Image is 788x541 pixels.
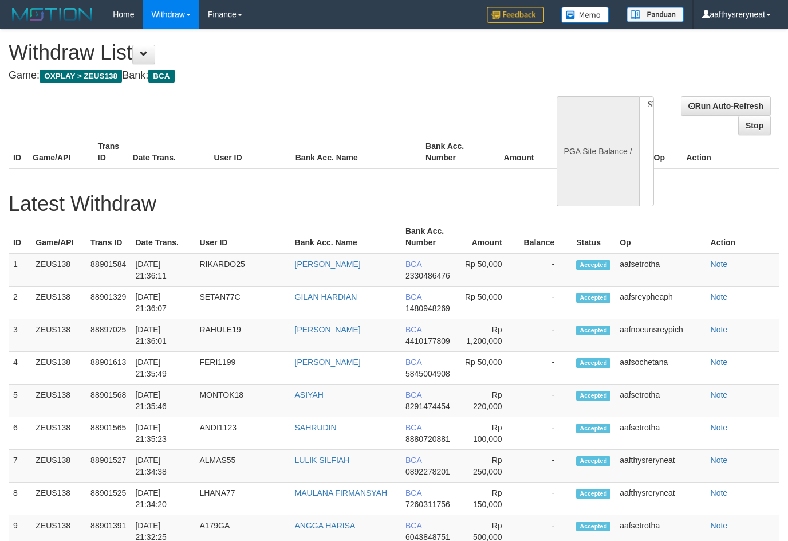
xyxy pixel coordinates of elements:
span: BCA [405,423,421,432]
td: 4 [9,352,31,385]
td: [DATE] 21:35:49 [131,352,195,385]
a: LULIK SILFIAH [295,456,350,465]
td: 88901568 [86,385,131,417]
a: Stop [738,116,771,135]
a: Note [711,456,728,465]
a: Note [711,325,728,334]
td: [DATE] 21:36:11 [131,253,195,287]
th: Amount [458,221,519,253]
td: ZEUS138 [31,417,86,450]
th: Op [649,136,682,168]
img: panduan.png [627,7,684,22]
th: Bank Acc. Name [290,221,401,253]
td: - [519,385,572,417]
td: Rp 220,000 [458,385,519,417]
a: Run Auto-Refresh [681,96,771,116]
a: Note [711,488,728,497]
td: aafnoeunsreypich [615,319,706,352]
td: [DATE] 21:35:46 [131,385,195,417]
td: ZEUS138 [31,287,86,319]
td: 88901527 [86,450,131,483]
td: [DATE] 21:35:23 [131,417,195,450]
span: 0892278201 [405,467,450,476]
span: BCA [148,70,174,83]
td: ZEUS138 [31,319,86,352]
th: Action [681,136,779,168]
th: Date Trans. [128,136,209,168]
a: [PERSON_NAME] [295,325,361,334]
td: - [519,352,572,385]
span: 7260311756 [405,500,450,509]
td: RIKARDO25 [195,253,290,287]
td: 1 [9,253,31,287]
a: [PERSON_NAME] [295,358,361,367]
span: BCA [405,325,421,334]
td: Rp 1,200,000 [458,319,519,352]
a: Note [711,292,728,301]
td: ZEUS138 [31,483,86,515]
td: aafsetrotha [615,417,706,450]
a: ASIYAH [295,390,324,399]
a: SAHRUDIN [295,423,337,432]
td: ZEUS138 [31,450,86,483]
td: [DATE] 21:36:01 [131,319,195,352]
th: User ID [195,221,290,253]
td: aafsochetana [615,352,706,385]
td: MONTOK18 [195,385,290,417]
td: 7 [9,450,31,483]
td: 88897025 [86,319,131,352]
span: Accepted [576,260,610,270]
span: 8291474454 [405,402,450,411]
td: Rp 150,000 [458,483,519,515]
span: Accepted [576,489,610,499]
span: 2330486476 [405,271,450,280]
td: aafsreypheaph [615,287,706,319]
td: 88901565 [86,417,131,450]
td: LHANA77 [195,483,290,515]
th: Balance [519,221,572,253]
th: Status [572,221,615,253]
span: BCA [405,260,421,269]
td: - [519,319,572,352]
div: PGA Site Balance / [557,96,639,206]
th: Op [615,221,706,253]
a: Note [711,521,728,530]
td: ZEUS138 [31,352,86,385]
a: Note [711,260,728,269]
td: - [519,450,572,483]
h1: Latest Withdraw [9,193,779,215]
td: 3 [9,319,31,352]
a: ANGGA HARISA [295,521,356,530]
td: Rp 100,000 [458,417,519,450]
img: Button%20Memo.svg [561,7,609,23]
span: BCA [405,390,421,399]
td: 8 [9,483,31,515]
td: aafsetrotha [615,253,706,287]
span: Accepted [576,391,610,401]
td: FERI1199 [195,352,290,385]
td: [DATE] 21:34:38 [131,450,195,483]
td: - [519,253,572,287]
span: BCA [405,292,421,301]
span: 1480948269 [405,304,450,313]
td: 2 [9,287,31,319]
td: 88901613 [86,352,131,385]
img: Feedback.jpg [487,7,544,23]
th: Bank Acc. Number [401,221,458,253]
td: Rp 50,000 [458,352,519,385]
a: Note [711,358,728,367]
th: ID [9,221,31,253]
td: aafthysreryneat [615,450,706,483]
td: ZEUS138 [31,253,86,287]
span: Accepted [576,358,610,368]
th: Balance [551,136,610,168]
th: Game/API [31,221,86,253]
th: Trans ID [93,136,128,168]
td: aafthysreryneat [615,483,706,515]
th: Amount [486,136,551,168]
th: Action [706,221,779,253]
th: Trans ID [86,221,131,253]
td: Rp 250,000 [458,450,519,483]
td: ALMAS55 [195,450,290,483]
th: Bank Acc. Number [421,136,486,168]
